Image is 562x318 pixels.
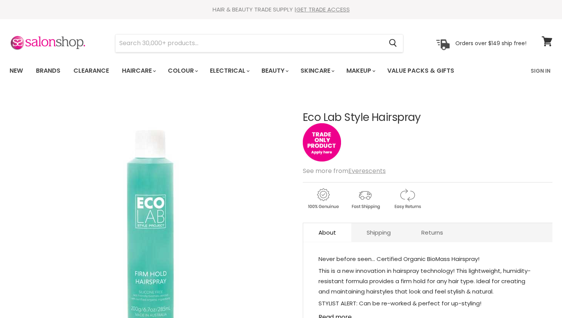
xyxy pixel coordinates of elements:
p: STYLIST ALERT: Can be re-worked & perfect for up-styling! [318,298,537,310]
input: Search [115,34,383,52]
a: New [4,63,29,79]
a: Clearance [68,63,115,79]
a: Makeup [341,63,380,79]
a: Shipping [351,223,406,242]
a: Value Packs & Gifts [382,63,460,79]
a: Beauty [256,63,293,79]
img: shipping.gif [345,187,385,210]
a: Sign In [526,63,555,79]
span: See more from [303,166,386,175]
p: This is a new innovation in hairspray technology! This lightweight, humidity-resistant formula pr... [318,266,537,298]
p: Orders over $149 ship free! [455,39,526,46]
a: GET TRADE ACCESS [296,5,350,13]
a: Everescents [348,166,386,175]
a: Skincare [295,63,339,79]
a: About [303,223,351,242]
h1: Eco Lab Style Hairspray [303,112,552,124]
ul: Main menu [4,60,493,82]
a: Brands [30,63,66,79]
img: returns.gif [387,187,427,210]
a: Colour [162,63,203,79]
p: Never before seen… Certified Organic BioMass Hairspray! [318,254,537,266]
a: Returns [406,223,458,242]
a: Haircare [116,63,161,79]
img: tradeonly_small.jpg [303,123,341,161]
img: genuine.gif [303,187,343,210]
form: Product [115,34,403,52]
button: Search [383,34,403,52]
a: Electrical [204,63,254,79]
